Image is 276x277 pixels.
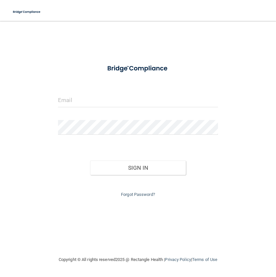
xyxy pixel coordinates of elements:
[192,257,217,262] a: Terms of Use
[10,5,44,19] img: bridge_compliance_login_screen.278c3ca4.svg
[165,257,191,262] a: Privacy Policy
[58,93,218,107] input: Email
[18,249,258,270] div: Copyright © All rights reserved 2025 @ Rectangle Health | |
[90,161,186,175] button: Sign In
[121,192,155,197] a: Forgot Password?
[101,60,176,77] img: bridge_compliance_login_screen.278c3ca4.svg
